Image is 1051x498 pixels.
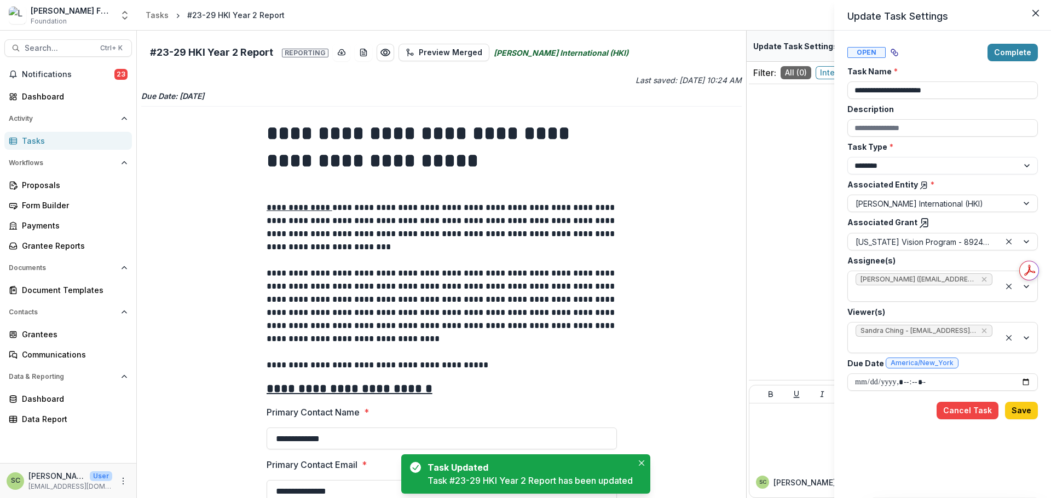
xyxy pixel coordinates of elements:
span: America/New_York [891,359,954,367]
span: [PERSON_NAME] ([EMAIL_ADDRESS][DOMAIN_NAME]) [861,276,977,283]
label: Due Date [847,358,1031,369]
div: Clear selected options [1002,235,1015,248]
div: Clear selected options [1002,280,1015,293]
label: Task Name [847,66,1031,77]
button: Save [1005,402,1038,419]
label: Associated Grant [847,216,1031,229]
label: Description [847,103,1031,115]
label: Assignee(s) [847,255,1031,266]
button: Close [1027,4,1044,22]
span: Open [847,47,886,58]
div: Clear selected options [1002,331,1015,344]
div: Task Updated [428,461,628,474]
div: Remove Laura Pierce (lpierce@hki.org) [980,274,989,285]
label: Associated Entity [847,179,1031,190]
div: Task #23-29 HKI Year 2 Report has been updated [428,474,633,487]
button: Complete [988,44,1038,61]
div: Remove Sandra Ching - sching@lavellefund.org [980,325,989,336]
button: View dependent tasks [886,44,903,61]
button: Cancel Task [937,402,998,419]
label: Task Type [847,141,1031,153]
label: Viewer(s) [847,306,1031,318]
button: Close [635,456,648,470]
span: Sandra Ching - [EMAIL_ADDRESS][DOMAIN_NAME] [861,327,977,335]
